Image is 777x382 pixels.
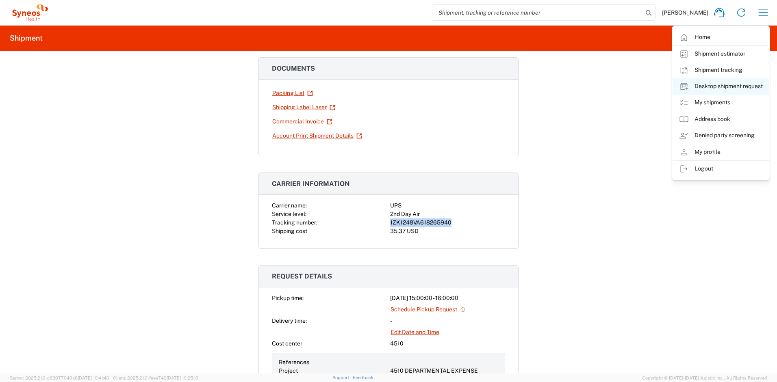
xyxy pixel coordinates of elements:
[432,5,643,20] input: Shipment, tracking or reference number
[272,295,304,301] span: Pickup time:
[673,111,769,127] a: Address book
[272,211,306,217] span: Service level:
[113,376,198,380] span: Client: 2025.21.0-faee749
[390,302,466,317] a: Schedule Pickup Request
[390,201,505,210] div: UPS
[390,210,505,218] div: 2nd Day Air
[673,127,769,144] a: Denied party screening
[272,65,315,72] span: Documents
[272,272,332,280] span: Request details
[272,219,317,226] span: Tracking number:
[390,317,505,325] div: -
[272,228,307,234] span: Shipping cost
[662,9,708,16] span: [PERSON_NAME]
[642,374,767,382] span: Copyright © [DATE]-[DATE] Agistix Inc., All Rights Reserved
[279,367,387,375] div: Project
[10,33,43,43] h2: Shipment
[673,144,769,160] a: My profile
[673,62,769,78] a: Shipment tracking
[673,78,769,95] a: Desktop shipment request
[272,129,362,143] a: Account Print Shipment Details
[673,161,769,177] a: Logout
[390,367,498,375] div: 4510 DEPARTMENTAL EXPENSE
[279,359,309,365] span: References
[390,218,505,227] div: 1ZK1248VA618265940
[272,317,307,324] span: Delivery time:
[272,100,336,114] a: Shipping Label Laser
[10,376,109,380] span: Server: 2025.21.0-c63077040a8
[390,294,505,302] div: [DATE] 15:00:00 - 16:00:00
[673,46,769,62] a: Shipment estimator
[167,376,198,380] span: [DATE] 10:25:10
[272,180,350,188] span: Carrier information
[78,376,109,380] span: [DATE] 10:41:40
[673,95,769,111] a: My shipments
[390,227,505,235] div: 35.37 USD
[673,29,769,45] a: Home
[272,86,313,100] a: Packing List
[353,375,373,380] a: Feedback
[272,114,333,129] a: Commercial Invoice
[272,202,307,209] span: Carrier name:
[272,340,302,347] span: Cost center
[390,325,440,339] a: Edit Date and Time
[390,339,505,348] div: 4510
[332,375,353,380] a: Support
